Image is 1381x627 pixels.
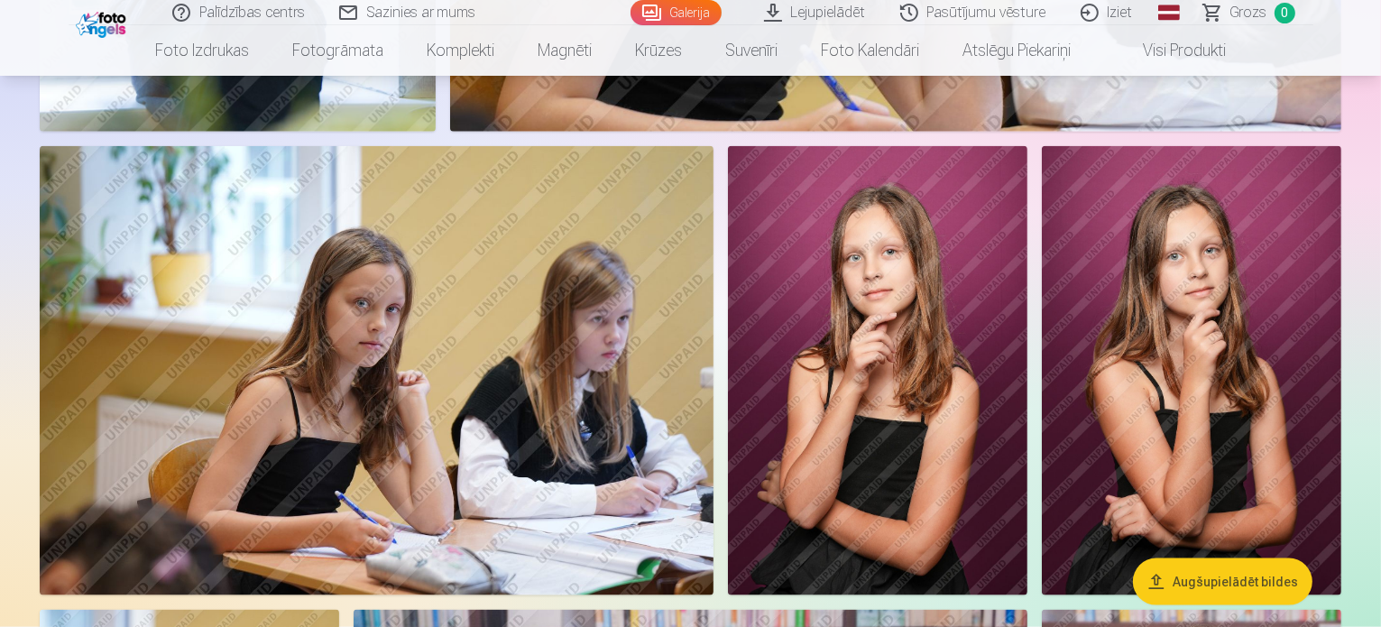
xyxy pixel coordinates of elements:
a: Foto kalendāri [799,25,941,76]
span: 0 [1275,3,1295,23]
img: /fa1 [76,7,131,38]
a: Suvenīri [704,25,799,76]
span: Grozs [1230,2,1267,23]
a: Komplekti [405,25,516,76]
a: Magnēti [516,25,613,76]
a: Visi produkti [1092,25,1248,76]
a: Foto izdrukas [133,25,271,76]
a: Atslēgu piekariņi [941,25,1092,76]
button: Augšupielādēt bildes [1133,558,1312,605]
a: Krūzes [613,25,704,76]
a: Fotogrāmata [271,25,405,76]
